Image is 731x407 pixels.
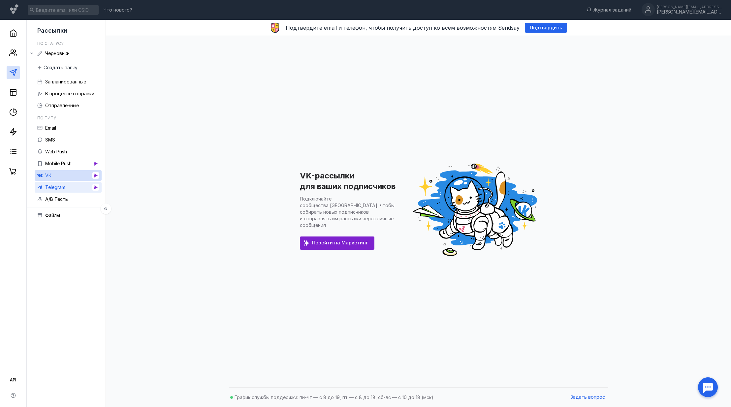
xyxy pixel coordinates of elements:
a: Перейти на Маркетинг [300,236,374,250]
span: Файлы [45,212,60,218]
a: Запланированные [35,77,102,87]
span: Создать папку [44,65,78,71]
span: Mobile Push [45,161,72,166]
button: Создать папку [35,63,81,73]
h5: По типу [37,115,56,120]
span: Что нового? [104,8,132,12]
span: Отправленные [45,103,79,108]
span: Задать вопрос [570,394,605,400]
span: Web Push [45,149,67,154]
span: График службы поддержки: пн-чт — с 8 до 19, пт — с 8 до 18, сб-вс — с 10 до 18 (мск) [235,394,433,400]
span: A/B Тесты [45,196,69,202]
span: Перейти на Маркетинг [312,240,368,246]
a: Email [35,123,102,133]
div: [PERSON_NAME][EMAIL_ADDRESS][DOMAIN_NAME] [657,5,723,9]
span: Запланированные [45,79,86,84]
a: В процессе отправки [35,88,102,99]
span: Журнал заданий [593,7,631,13]
input: Введите email или CSID [28,5,99,15]
span: VK [45,172,51,178]
span: Email [45,125,56,131]
a: Отправленные [35,100,102,111]
a: Web Push [35,146,102,157]
span: Telegram [45,184,65,190]
a: SMS [35,135,102,145]
h1: VK-рассылки для ваших подписчиков [300,171,396,191]
div: [PERSON_NAME][EMAIL_ADDRESS][DOMAIN_NAME] [657,9,723,15]
span: Черновики [45,50,70,56]
a: Черновики [35,48,102,59]
button: Задать вопрос [567,392,608,402]
a: Журнал заданий [583,7,635,13]
a: A/B Тесты [35,194,102,204]
span: Рассылки [37,27,67,34]
span: Подтвердить [530,25,562,31]
span: В процессе отправки [45,91,94,96]
p: Подключайте сообщества [GEOGRAPHIC_DATA], чтобы собирать новых подписчиков и отправлять им рассыл... [300,196,395,228]
button: Подтвердить [525,23,567,33]
a: Файлы [35,210,102,221]
a: VK [35,170,102,181]
a: Telegram [35,182,102,193]
a: Mobile Push [35,158,102,169]
span: SMS [45,137,55,142]
a: Что нового? [100,8,136,12]
h5: По статусу [37,41,64,46]
span: Подтвердите email и телефон, чтобы получить доступ ко всем возможностям Sendsay [286,24,520,31]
